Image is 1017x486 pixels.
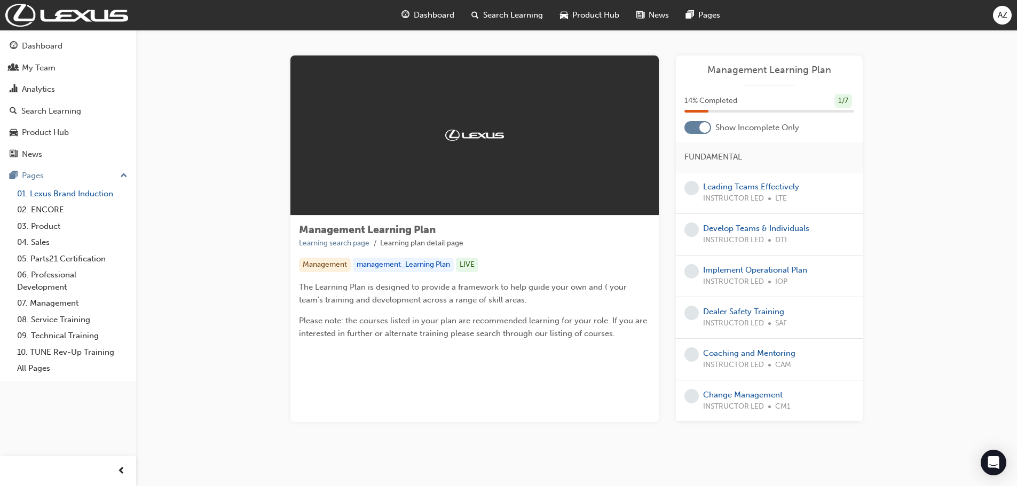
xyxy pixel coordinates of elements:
[456,258,478,272] div: LIVE
[22,148,42,161] div: News
[4,79,132,99] a: Analytics
[13,360,132,377] a: All Pages
[10,63,18,73] span: people-icon
[353,258,454,272] div: management_Learning Plan
[4,145,132,164] a: News
[10,171,18,181] span: pages-icon
[13,267,132,295] a: 06. Professional Development
[775,359,791,371] span: CAM
[698,9,720,21] span: Pages
[775,234,787,246] span: DTI
[703,359,764,371] span: INSTRUCTOR LED
[10,85,18,94] span: chart-icon
[560,9,568,22] span: car-icon
[483,9,543,21] span: Search Learning
[677,4,729,26] a: pages-iconPages
[13,251,132,267] a: 05. Parts21 Certification
[703,401,764,413] span: INSTRUCTOR LED
[120,169,128,183] span: up-icon
[703,182,799,192] a: Leading Teams Effectively
[703,234,764,246] span: INSTRUCTOR LED
[13,234,132,251] a: 04. Sales
[715,122,799,134] span: Show Incomplete Only
[703,276,764,288] span: INSTRUCTOR LED
[13,218,132,235] a: 03. Product
[703,265,807,275] a: Implement Operational Plan
[463,4,551,26] a: search-iconSearch Learning
[703,224,809,233] a: Develop Teams & Individuals
[13,344,132,361] a: 10. TUNE Rev-Up Training
[22,83,55,95] div: Analytics
[628,4,677,26] a: news-iconNews
[117,465,125,478] span: prev-icon
[684,347,699,362] span: learningRecordVerb_NONE-icon
[684,151,742,163] span: FUNDAMENTAL
[401,9,409,22] span: guage-icon
[684,222,699,237] span: learningRecordVerb_NONE-icon
[471,9,479,22] span: search-icon
[414,9,454,21] span: Dashboard
[10,128,18,138] span: car-icon
[703,307,784,316] a: Dealer Safety Training
[775,317,787,330] span: SAF
[684,306,699,320] span: learningRecordVerb_NONE-icon
[10,107,17,116] span: search-icon
[998,9,1007,21] span: AZ
[993,6,1012,25] button: AZ
[834,94,852,108] div: 1 / 7
[684,181,699,195] span: learningRecordVerb_NONE-icon
[299,282,629,305] span: The Learning Plan is designed to provide a framework to help guide your own and ( your team's tra...
[445,130,504,140] img: Trak
[684,64,854,76] a: Management Learning Plan
[22,126,69,139] div: Product Hub
[22,62,56,74] div: My Team
[649,9,669,21] span: News
[13,295,132,312] a: 07. Management
[684,389,699,403] span: learningRecordVerb_NONE-icon
[572,9,619,21] span: Product Hub
[775,401,791,413] span: CM1
[5,4,128,27] img: Trak
[22,170,44,182] div: Pages
[4,58,132,78] a: My Team
[4,36,132,56] a: Dashboard
[4,34,132,166] button: DashboardMy TeamAnalyticsSearch LearningProduct HubNews
[703,317,764,330] span: INSTRUCTOR LED
[775,276,787,288] span: IOP
[703,390,783,400] a: Change Management
[4,123,132,142] a: Product Hub
[299,316,649,338] span: Please note: the courses listed in your plan are recommended learning for your role. If you are i...
[4,101,132,121] a: Search Learning
[636,9,644,22] span: news-icon
[686,9,694,22] span: pages-icon
[684,95,737,107] span: 14 % Completed
[21,105,81,117] div: Search Learning
[703,348,795,358] a: Coaching and Mentoring
[13,312,132,328] a: 08. Service Training
[703,193,764,205] span: INSTRUCTOR LED
[10,150,18,160] span: news-icon
[551,4,628,26] a: car-iconProduct Hub
[4,166,132,186] button: Pages
[775,193,787,205] span: LTE
[393,4,463,26] a: guage-iconDashboard
[299,238,369,248] a: Learning search page
[10,42,18,51] span: guage-icon
[981,450,1006,475] div: Open Intercom Messenger
[299,258,351,272] div: Management
[22,40,62,52] div: Dashboard
[299,224,436,236] span: Management Learning Plan
[13,186,132,202] a: 01. Lexus Brand Induction
[13,328,132,344] a: 09. Technical Training
[13,202,132,218] a: 02. ENCORE
[380,237,463,250] li: Learning plan detail page
[684,264,699,278] span: learningRecordVerb_NONE-icon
